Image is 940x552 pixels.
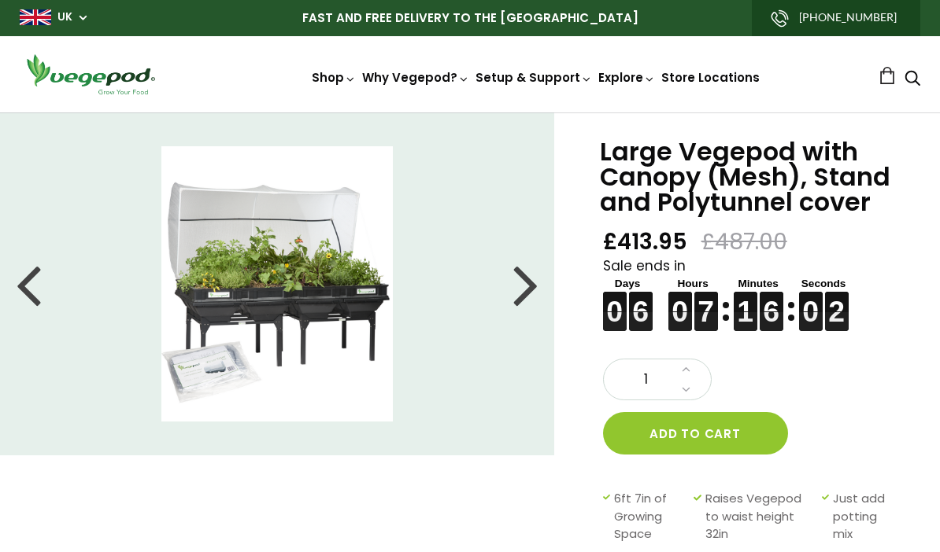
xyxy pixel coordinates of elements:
a: Setup & Support [476,69,592,86]
figure: 0 [603,292,627,311]
button: Add to cart [603,412,788,454]
a: Explore [598,69,655,86]
figure: 0 [799,292,823,311]
a: UK [57,9,72,25]
span: £413.95 [603,227,687,256]
img: gb_large.png [20,9,51,25]
img: Vegepod [20,52,161,97]
img: Large Vegepod with Canopy (Mesh), Stand and Polytunnel cover [161,146,393,421]
span: Just add potting mix [833,490,893,543]
a: Decrease quantity by 1 [677,380,695,400]
figure: 6 [629,292,653,311]
figure: 6 [760,292,783,311]
a: Shop [312,69,356,86]
figure: 0 [668,292,692,311]
span: £487.00 [701,227,787,256]
span: 1 [620,370,673,390]
a: Increase quantity by 1 [677,359,695,380]
a: Search [905,72,920,88]
h1: Large Vegepod with Canopy (Mesh), Stand and Polytunnel cover [600,139,901,215]
a: Store Locations [661,69,760,86]
figure: 7 [694,292,718,311]
span: Raises Vegepod to waist height 32in [705,490,813,543]
figure: 2 [825,292,849,311]
a: Why Vegepod? [362,69,469,86]
figure: 1 [734,292,757,311]
div: Sale ends in [603,256,901,332]
span: 6ft 7in of Growing Space [614,490,686,543]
